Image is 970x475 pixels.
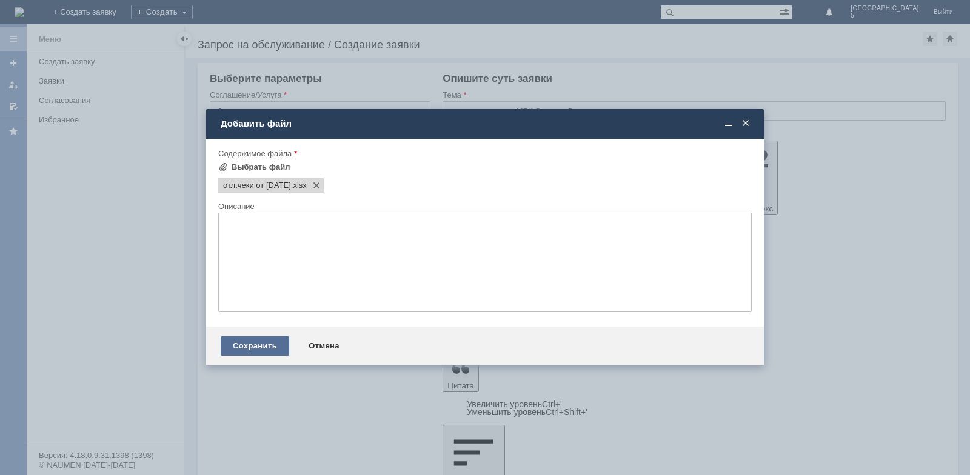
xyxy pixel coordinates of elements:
div: Добавить файл [221,118,752,129]
span: Закрыть [740,118,752,129]
span: отл.чеки от 13.10.25.xlsx [291,181,307,190]
div: Выбрать файл [232,162,290,172]
span: Свернуть (Ctrl + M) [723,118,735,129]
div: Описание [218,202,749,210]
span: отл.чеки от 13.10.25.xlsx [223,181,291,190]
div: Содержимое файла [218,150,749,158]
div: Прошу удалить отложенные чеки [5,5,177,15]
